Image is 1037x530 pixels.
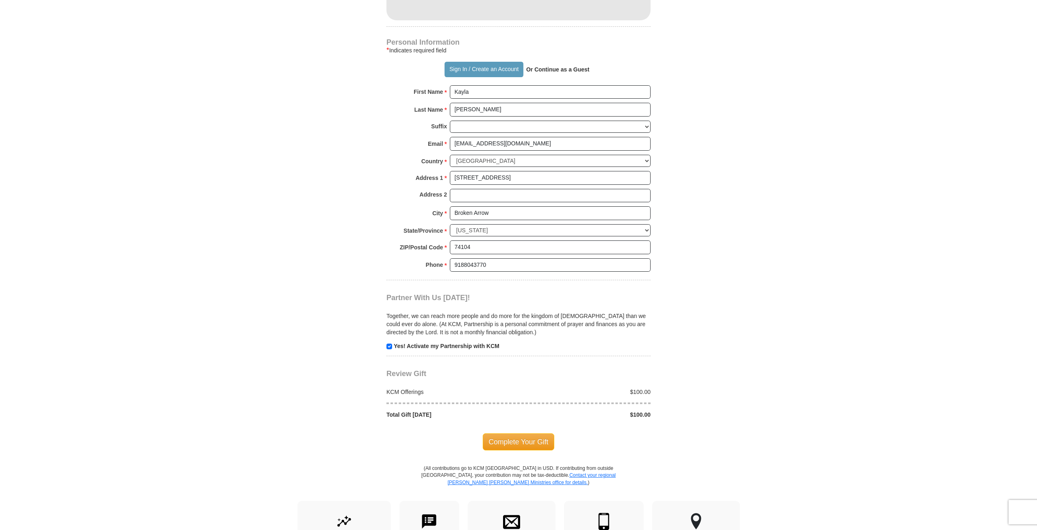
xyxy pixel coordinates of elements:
[382,388,519,396] div: KCM Offerings
[404,225,443,236] strong: State/Province
[414,104,443,115] strong: Last Name
[414,86,443,97] strong: First Name
[382,411,519,419] div: Total Gift [DATE]
[386,312,651,336] p: Together, we can reach more people and do more for the kingdom of [DEMOGRAPHIC_DATA] than we coul...
[503,513,520,530] img: envelope.svg
[416,172,443,184] strong: Address 1
[336,513,353,530] img: give-by-stock.svg
[518,388,655,396] div: $100.00
[421,465,616,500] p: (All contributions go to KCM [GEOGRAPHIC_DATA] in USD. If contributing from outside [GEOGRAPHIC_D...
[426,259,443,270] strong: Phone
[518,411,655,419] div: $100.00
[400,242,443,253] strong: ZIP/Postal Code
[447,472,616,485] a: Contact your regional [PERSON_NAME] [PERSON_NAME] Ministries office for details.
[386,370,426,378] span: Review Gift
[421,156,443,167] strong: Country
[595,513,612,530] img: mobile.svg
[483,433,555,450] span: Complete Your Gift
[526,66,590,73] strong: Or Continue as a Guest
[386,294,470,302] span: Partner With Us [DATE]!
[428,138,443,149] strong: Email
[690,513,702,530] img: other-region
[431,121,447,132] strong: Suffix
[421,513,438,530] img: text-to-give.svg
[445,62,523,77] button: Sign In / Create an Account
[386,45,651,55] div: Indicates required field
[432,208,443,219] strong: City
[394,343,499,349] strong: Yes! Activate my Partnership with KCM
[386,39,651,45] h4: Personal Information
[419,189,447,200] strong: Address 2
